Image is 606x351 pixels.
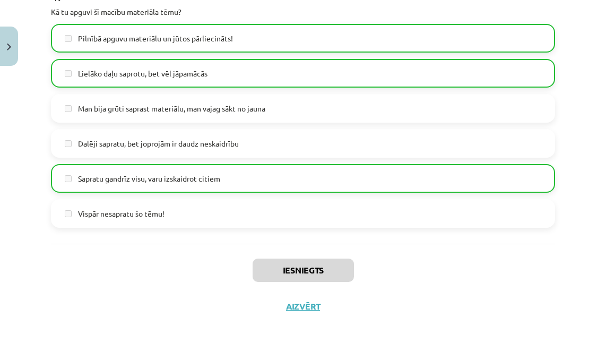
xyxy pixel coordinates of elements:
input: Lielāko daļu saprotu, bet vēl jāpamācās [65,70,72,77]
span: Pilnībā apguvu materiālu un jūtos pārliecināts! [78,33,233,44]
span: Vispār nesapratu šo tēmu! [78,208,165,219]
span: Dalēji sapratu, bet joprojām ir daudz neskaidrību [78,138,239,149]
input: Pilnībā apguvu materiālu un jūtos pārliecināts! [65,35,72,42]
img: icon-close-lesson-0947bae3869378f0d4975bcd49f059093ad1ed9edebbc8119c70593378902aed.svg [7,44,11,50]
input: Dalēji sapratu, bet joprojām ir daudz neskaidrību [65,140,72,147]
input: Sapratu gandrīz visu, varu izskaidrot citiem [65,175,72,182]
span: Lielāko daļu saprotu, bet vēl jāpamācās [78,68,207,79]
p: Kā tu apguvi šī macību materiāla tēmu? [51,6,555,18]
button: Aizvērt [283,301,323,312]
input: Man bija grūti saprast materiālu, man vajag sākt no jauna [65,105,72,112]
button: Iesniegts [253,259,354,282]
span: Man bija grūti saprast materiālu, man vajag sākt no jauna [78,103,265,114]
input: Vispār nesapratu šo tēmu! [65,210,72,217]
span: Sapratu gandrīz visu, varu izskaidrot citiem [78,173,220,184]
